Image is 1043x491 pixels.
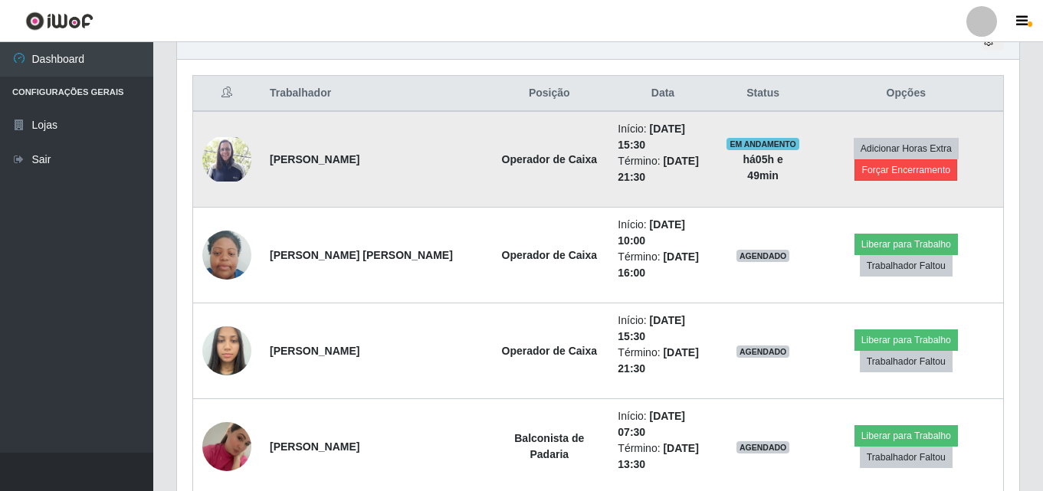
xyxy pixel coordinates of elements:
li: Término: [618,345,707,377]
button: Liberar para Trabalho [854,234,958,255]
li: Término: [618,249,707,281]
button: Liberar para Trabalho [854,329,958,351]
li: Início: [618,217,707,249]
span: EM ANDAMENTO [726,138,799,150]
strong: [PERSON_NAME] [PERSON_NAME] [270,249,453,261]
span: AGENDADO [736,250,790,262]
button: Trabalhador Faltou [860,255,953,277]
th: Status [717,76,809,112]
img: 1741717048784.jpeg [202,318,251,383]
button: Forçar Encerramento [854,159,957,181]
li: Início: [618,408,707,440]
button: Liberar para Trabalho [854,425,958,447]
img: CoreUI Logo [25,11,93,31]
strong: [PERSON_NAME] [270,153,359,165]
time: [DATE] 07:30 [618,410,685,438]
strong: Operador de Caixa [502,249,598,261]
span: AGENDADO [736,441,790,453]
time: [DATE] 15:30 [618,123,685,151]
strong: há 05 h e 49 min [743,153,783,182]
img: 1741890042510.jpeg [202,403,251,490]
strong: [PERSON_NAME] [270,440,359,453]
time: [DATE] 10:00 [618,218,685,247]
span: AGENDADO [736,345,790,358]
button: Trabalhador Faltou [860,351,953,372]
th: Data [608,76,717,112]
button: Adicionar Horas Extra [854,138,959,159]
li: Início: [618,121,707,153]
button: Trabalhador Faltou [860,447,953,468]
time: [DATE] 15:30 [618,314,685,342]
strong: Operador de Caixa [502,153,598,165]
th: Opções [809,76,1004,112]
li: Término: [618,440,707,473]
li: Término: [618,153,707,185]
th: Trabalhador [261,76,490,112]
strong: Operador de Caixa [502,345,598,357]
th: Posição [490,76,608,112]
strong: [PERSON_NAME] [270,345,359,357]
img: 1751565100941.jpeg [202,137,251,182]
li: Início: [618,313,707,345]
img: 1709225632480.jpeg [202,223,251,288]
strong: Balconista de Padaria [514,432,584,460]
